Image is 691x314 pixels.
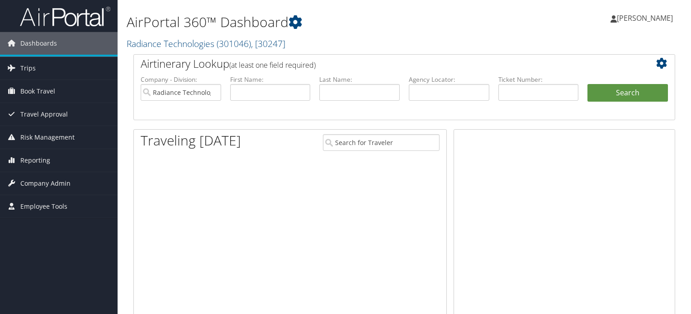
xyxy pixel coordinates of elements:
a: Radiance Technologies [127,37,285,50]
label: Last Name: [319,75,400,84]
h1: Traveling [DATE] [141,131,241,150]
span: , [ 30247 ] [251,37,285,50]
span: Reporting [20,149,50,172]
label: First Name: [230,75,311,84]
span: Employee Tools [20,195,67,218]
h1: AirPortal 360™ Dashboard [127,13,497,32]
h2: Airtinerary Lookup [141,56,623,71]
span: Dashboards [20,32,57,55]
span: [PERSON_NAME] [617,13,673,23]
span: Risk Management [20,126,75,149]
span: Trips [20,57,36,80]
img: airportal-logo.png [20,6,110,27]
span: Company Admin [20,172,71,195]
span: (at least one field required) [229,60,316,70]
button: Search [587,84,668,102]
span: ( 301046 ) [217,37,251,50]
span: Book Travel [20,80,55,103]
label: Agency Locator: [409,75,489,84]
a: [PERSON_NAME] [611,5,682,32]
span: Travel Approval [20,103,68,126]
label: Company - Division: [141,75,221,84]
input: Search for Traveler [323,134,440,151]
label: Ticket Number: [498,75,579,84]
